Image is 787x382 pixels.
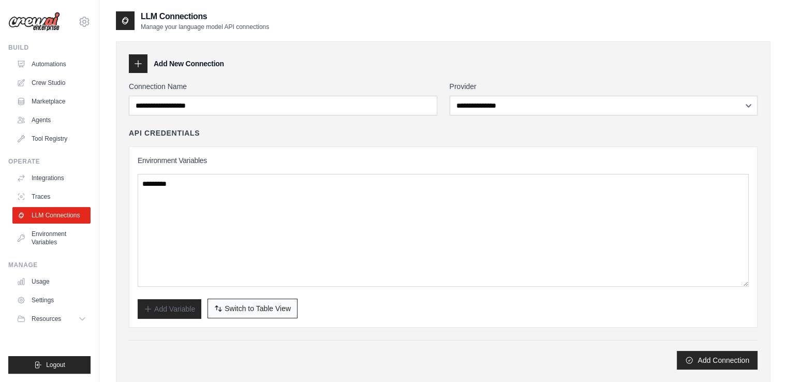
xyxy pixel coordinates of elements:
[46,361,65,369] span: Logout
[12,170,91,186] a: Integrations
[12,292,91,308] a: Settings
[207,299,298,318] button: Switch to Table View
[154,58,224,69] h3: Add New Connection
[8,157,91,166] div: Operate
[8,12,60,32] img: Logo
[12,56,91,72] a: Automations
[12,112,91,128] a: Agents
[12,273,91,290] a: Usage
[32,315,61,323] span: Resources
[12,93,91,110] a: Marketplace
[12,207,91,224] a: LLM Connections
[129,81,437,92] label: Connection Name
[12,130,91,147] a: Tool Registry
[8,261,91,269] div: Manage
[141,10,269,23] h2: LLM Connections
[129,128,200,138] h4: API Credentials
[141,23,269,31] p: Manage your language model API connections
[12,226,91,251] a: Environment Variables
[12,75,91,91] a: Crew Studio
[225,303,291,314] span: Switch to Table View
[138,155,749,166] h3: Environment Variables
[450,81,758,92] label: Provider
[8,356,91,374] button: Logout
[12,188,91,205] a: Traces
[677,351,758,370] button: Add Connection
[138,299,201,319] button: Add Variable
[8,43,91,52] div: Build
[12,311,91,327] button: Resources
